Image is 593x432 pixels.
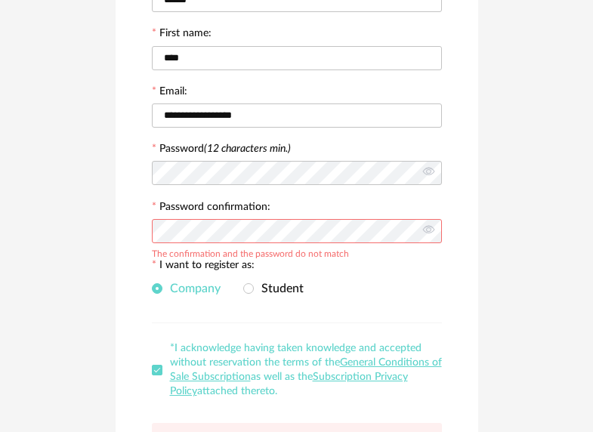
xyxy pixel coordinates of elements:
div: The confirmation and the password do not match [152,246,349,258]
label: Password confirmation: [152,202,270,215]
a: Subscription Privacy Policy [170,372,408,397]
label: I want to register as: [152,260,255,273]
label: First name: [152,28,212,42]
label: Password [159,143,291,154]
span: Company [162,282,221,295]
span: Student [254,282,304,295]
span: *I acknowledge having taken knowledge and accepted without reservation the terms of the as well a... [170,343,442,397]
i: (12 characters min.) [204,143,291,154]
label: Email: [152,86,187,100]
a: General Conditions of Sale Subscription [170,357,442,382]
